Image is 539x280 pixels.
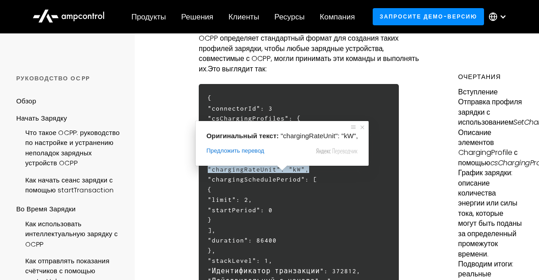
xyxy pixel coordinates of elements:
div: Ресурсы [274,12,305,22]
ya-tr-span: Запросите демо-версию [379,13,477,21]
ya-tr-span: "chargingRateUnit": "kW", [208,166,309,173]
ya-tr-span: Вступление [458,87,498,97]
ya-tr-span: Что такое OCPP: руководство по настройке и устранению неполадок зарядных устройств OCPP [25,128,120,168]
ya-tr-span: "chargingSchedulePeriod": [ [208,176,317,183]
div: Решения [181,12,213,22]
ya-tr-span: }, [208,247,216,254]
a: Что такое OCPP: руководство по настройке и устранению неполадок зарядных устройств OCPP [16,123,124,171]
div: Продукты [131,12,166,22]
ya-tr-span: Обзор [16,96,36,106]
ya-tr-span: OCPP определяет стандартный формат для создания таких профилей зарядки, чтобы любые зарядные устр... [199,33,419,74]
ya-tr-span: Описание элементов ChargingProfile с помощью [458,127,518,168]
ya-tr-span: { [208,186,212,193]
ya-tr-span: Продукты [131,11,166,22]
ya-tr-span: Начать Зарядку [16,113,67,123]
a: Как начать сеанс зарядки с помощью startTransaction [16,171,124,198]
ya-tr-span: } [208,216,212,224]
ya-tr-span: "Идентификатор транзакции": 372812, [208,267,361,275]
ya-tr-span: РУКОВОДСТВО OCPP [16,74,90,83]
ya-tr-span: { [208,94,212,102]
a: Как использовать интеллектуальную зарядку с OCPP [16,215,124,252]
span: Оригинальный текст: [206,132,279,140]
ya-tr-span: Клиенты [228,11,259,22]
ya-tr-span: Очертания [458,72,501,81]
ya-tr-span: Как использовать интеллектуальную зарядку с OCPP [25,219,118,249]
span: "chargingRateUnit": "kW", [281,132,358,140]
div: Клиенты [228,12,259,22]
a: Запросите демо-версию [373,8,484,25]
ya-tr-span: "stackLevel": 1, [208,257,273,264]
ya-tr-span: График зарядки: описание количества энергии или силы тока, которые могут быть поданы за определен... [458,168,522,259]
ya-tr-span: ], [208,227,216,234]
ya-tr-span: "duration": 86400 [208,237,277,244]
ya-tr-span: Компания [320,11,355,22]
ya-tr-span: Во Время Зарядки [16,204,76,214]
ya-tr-span: Отправка профиля зарядки с использованием [458,97,522,127]
ya-tr-span: Это выглядит так: [208,64,267,74]
ya-tr-span: Ресурсы [274,11,305,22]
ya-tr-span: "limit": 2, [208,196,252,203]
ya-tr-span: Решения [181,11,213,22]
a: Обзор [16,96,36,113]
div: Компания [320,12,355,22]
span: Предложить перевод [206,147,264,155]
ya-tr-span: "connectorId": 3 [208,105,273,112]
ya-tr-span: "startPeriod": 0 [208,206,273,214]
ya-tr-span: Как начать сеанс зарядки с помощью startTransaction [25,175,114,195]
ya-tr-span: "csChargingProfiles": { [208,115,301,122]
